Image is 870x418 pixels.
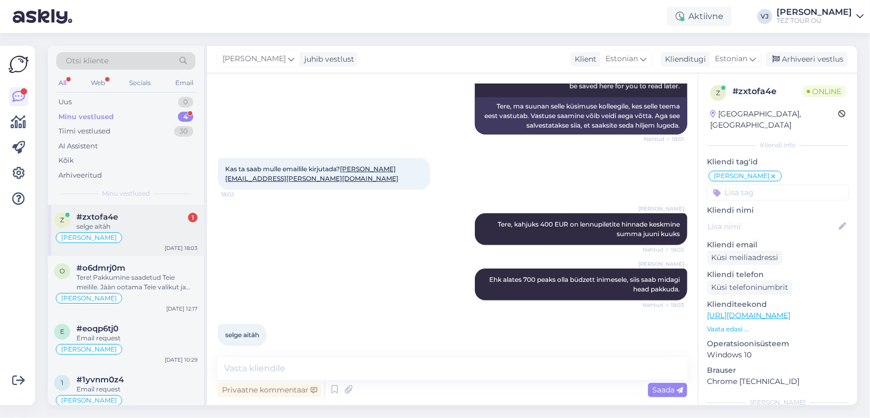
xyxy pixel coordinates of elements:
[225,331,259,339] span: selge aitäh
[58,112,114,122] div: Minu vestlused
[76,384,198,394] div: Email request
[605,53,638,65] span: Estonian
[714,173,770,179] span: [PERSON_NAME]
[58,126,110,137] div: Tiimi vestlused
[56,76,69,90] div: All
[707,365,849,376] p: Brauser
[76,212,118,222] span: #zxtofa4e
[221,347,261,355] span: 18:03
[102,189,150,198] span: Minu vestlused
[166,305,198,313] div: [DATE] 12:17
[76,375,124,384] span: #1yvnm0z4
[707,349,849,361] p: Windows 10
[652,385,683,395] span: Saada
[638,205,684,213] span: [PERSON_NAME]
[178,112,193,122] div: 4
[667,7,732,26] div: Aktiivne
[777,16,852,25] div: TEZ TOUR OÜ
[173,76,195,90] div: Email
[707,398,849,407] div: [PERSON_NAME]
[707,299,849,310] p: Klienditeekond
[766,52,848,66] div: Arhiveeri vestlus
[61,235,117,241] span: [PERSON_NAME]
[570,54,596,65] div: Klient
[58,170,102,181] div: Arhiveeritud
[76,324,118,333] span: #eoqp6tj0
[76,263,125,273] span: #o6dmrj0m
[644,135,684,143] span: Nähtud ✓ 18:01
[777,8,852,16] div: [PERSON_NAME]
[498,220,681,238] span: Tere, kahjuks 400 EUR on lennupiletite hinnade keskmine summa juuni kuuks
[76,333,198,343] div: Email request
[61,346,117,353] span: [PERSON_NAME]
[59,267,65,275] span: o
[661,54,706,65] div: Klienditugi
[76,273,198,292] div: Tere! Pakkumine saadetud Teie meilile. Jään ootama Teie valikut ja broneerimissoovi andmetega.
[218,383,321,397] div: Privaatne kommentaar
[707,324,849,334] p: Vaata edasi ...
[643,301,684,309] span: Nähtud ✓ 18:03
[757,9,772,24] div: VJ
[707,376,849,387] p: Chrome [TECHNICAL_ID]
[707,221,837,232] input: Lisa nimi
[223,53,286,65] span: [PERSON_NAME]
[58,141,98,152] div: AI Assistent
[174,126,193,137] div: 30
[58,97,72,107] div: Uus
[165,244,198,252] div: [DATE] 18:03
[61,379,63,387] span: 1
[225,165,398,182] span: Kas ta saab mulle emailile kirjutada?
[127,76,153,90] div: Socials
[707,311,790,320] a: [URL][DOMAIN_NAME]
[707,338,849,349] p: Operatsioonisüsteem
[61,397,117,404] span: [PERSON_NAME]
[178,97,193,107] div: 0
[777,8,864,25] a: [PERSON_NAME]TEZ TOUR OÜ
[707,156,849,168] p: Kliendi tag'id
[60,216,64,224] span: z
[58,155,74,166] div: Kõik
[60,328,64,336] span: e
[221,190,261,198] span: 18:02
[732,85,803,98] div: # zxtofa4e
[66,55,108,66] span: Otsi kliente
[803,86,846,97] span: Online
[300,54,354,65] div: juhib vestlust
[716,89,720,97] span: z
[707,280,792,295] div: Küsi telefoninumbrit
[707,140,849,150] div: Kliendi info
[89,76,107,90] div: Web
[638,260,684,268] span: [PERSON_NAME]
[707,205,849,216] p: Kliendi nimi
[715,53,747,65] span: Estonian
[8,54,29,74] img: Askly Logo
[489,275,681,293] span: Ehk alates 700 peaks olla büdzett inimesele, siis saab midagi head pakkuda.
[188,213,198,222] div: 1
[643,246,684,254] span: Nähtud ✓ 18:02
[707,239,849,250] p: Kliendi email
[707,269,849,280] p: Kliendi telefon
[76,222,198,231] div: selge aitäh
[707,250,782,265] div: Küsi meiliaadressi
[61,295,117,302] span: [PERSON_NAME]
[707,185,849,200] input: Lisa tag
[710,108,838,131] div: [GEOGRAPHIC_DATA], [GEOGRAPHIC_DATA]
[475,97,687,135] div: Tere, ma suunan selle küsimuse kolleegile, kes selle teema eest vastutab. Vastuse saamine võib ve...
[165,356,198,364] div: [DATE] 10:29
